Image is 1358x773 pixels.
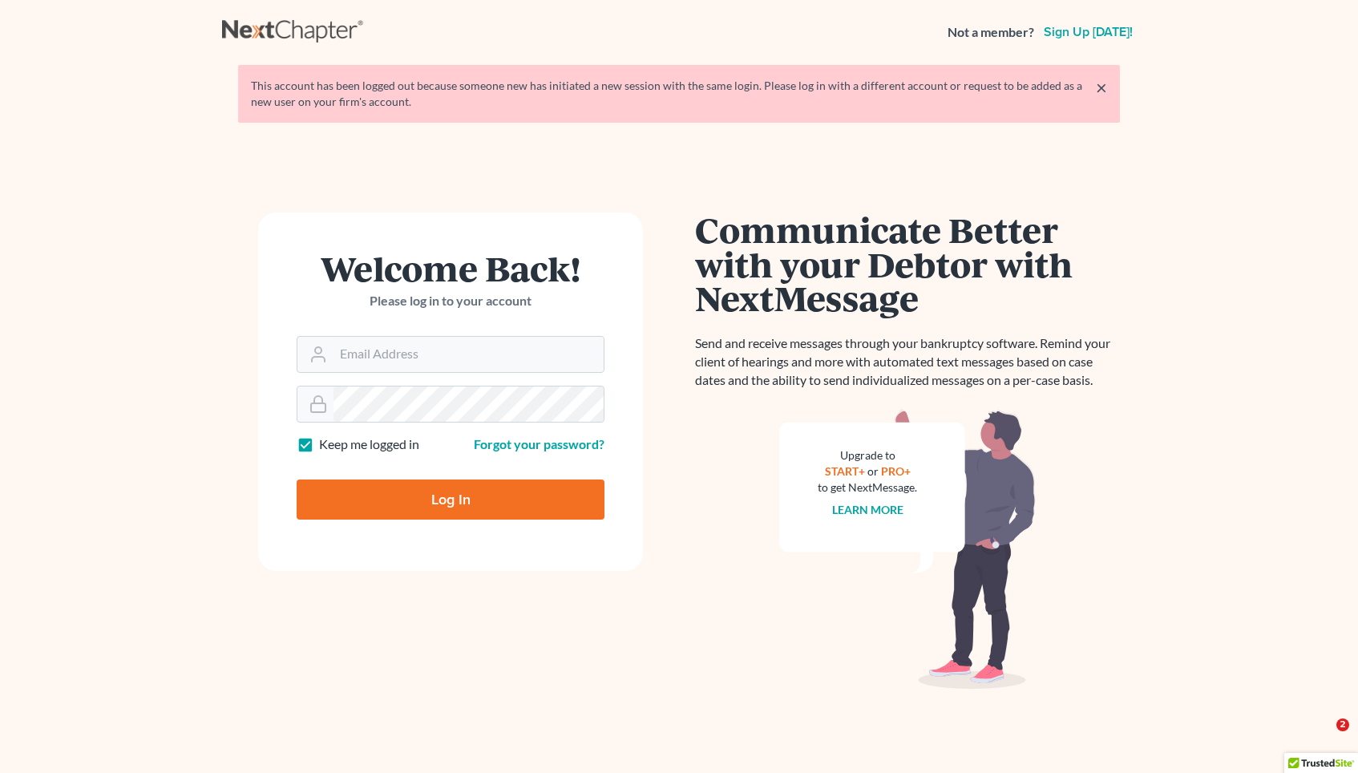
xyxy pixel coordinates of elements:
span: or [867,464,879,478]
a: Learn more [832,503,903,516]
input: Email Address [333,337,604,372]
img: nextmessage_bg-59042aed3d76b12b5cd301f8e5b87938c9018125f34e5fa2b7a6b67550977c72.svg [779,409,1036,690]
div: This account has been logged out because someone new has initiated a new session with the same lo... [251,78,1107,110]
div: to get NextMessage. [818,480,917,496]
strong: Not a member? [948,23,1034,42]
h1: Welcome Back! [297,251,604,285]
span: 2 [1336,718,1349,731]
a: START+ [825,464,865,478]
a: Sign up [DATE]! [1041,26,1136,38]
a: PRO+ [881,464,911,478]
a: × [1096,78,1107,97]
p: Send and receive messages through your bankruptcy software. Remind your client of hearings and mo... [695,334,1120,390]
label: Keep me logged in [319,435,419,454]
a: Forgot your password? [474,436,604,451]
input: Log In [297,480,604,520]
p: Please log in to your account [297,292,604,310]
h1: Communicate Better with your Debtor with NextMessage [695,212,1120,315]
div: Upgrade to [818,447,917,463]
iframe: Intercom live chat [1303,718,1342,757]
